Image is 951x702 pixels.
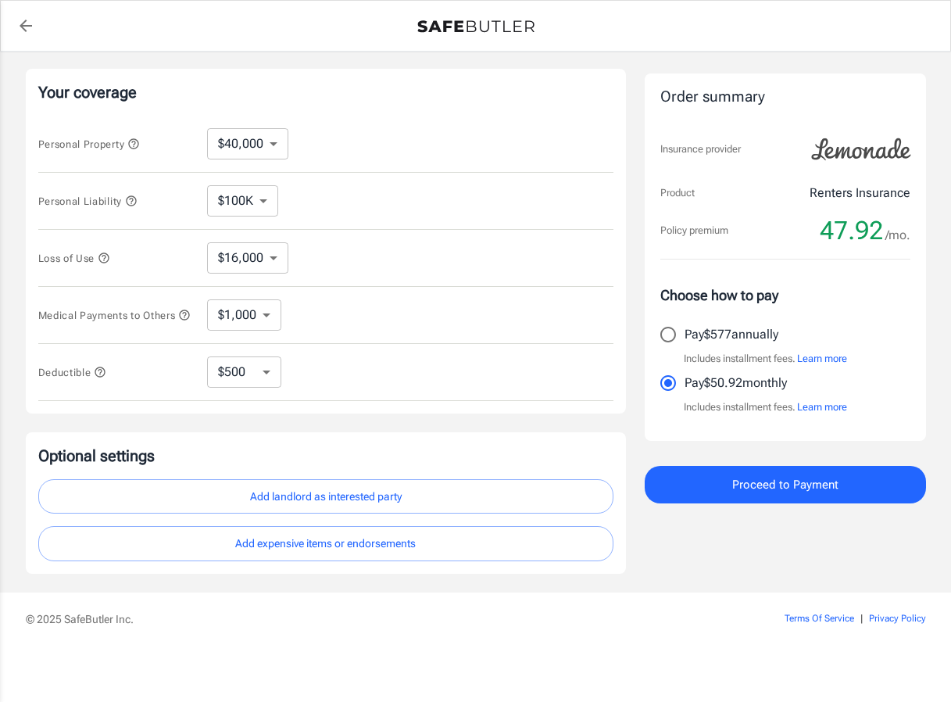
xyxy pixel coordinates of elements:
[38,445,613,467] p: Optional settings
[660,285,910,306] p: Choose how to pay
[660,185,695,201] p: Product
[38,134,140,153] button: Personal Property
[38,81,613,103] p: Your coverage
[38,479,613,514] button: Add landlord as interested party
[38,249,110,267] button: Loss of Use
[645,466,926,503] button: Proceed to Payment
[797,351,847,367] button: Learn more
[685,374,787,392] p: Pay $50.92 monthly
[38,363,107,381] button: Deductible
[660,223,728,238] p: Policy premium
[38,526,613,561] button: Add expensive items or endorsements
[885,224,910,246] span: /mo.
[685,325,778,344] p: Pay $577 annually
[785,613,854,624] a: Terms Of Service
[38,253,110,264] span: Loss of Use
[38,306,191,324] button: Medical Payments to Others
[38,138,140,150] span: Personal Property
[38,310,191,321] span: Medical Payments to Others
[38,367,107,378] span: Deductible
[820,215,883,246] span: 47.92
[860,613,863,624] span: |
[797,399,847,415] button: Learn more
[10,10,41,41] a: back to quotes
[803,127,920,171] img: Lemonade
[684,351,847,367] p: Includes installment fees.
[38,192,138,210] button: Personal Liability
[26,611,696,627] p: © 2025 SafeButler Inc.
[38,195,138,207] span: Personal Liability
[684,399,847,415] p: Includes installment fees.
[660,141,741,157] p: Insurance provider
[417,20,534,33] img: Back to quotes
[810,184,910,202] p: Renters Insurance
[660,86,910,109] div: Order summary
[869,613,926,624] a: Privacy Policy
[732,475,838,495] span: Proceed to Payment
